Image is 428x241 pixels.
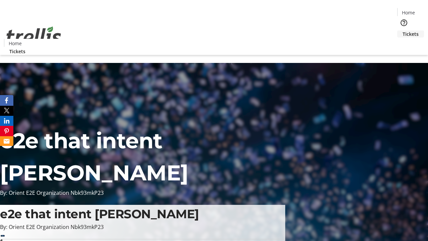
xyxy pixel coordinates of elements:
[397,16,411,29] button: Help
[9,40,22,47] span: Home
[403,30,419,37] span: Tickets
[397,30,424,37] a: Tickets
[9,48,25,55] span: Tickets
[402,9,415,16] span: Home
[397,37,411,51] button: Cart
[4,19,64,53] img: Orient E2E Organization Nbk93mkP23's Logo
[4,40,26,47] a: Home
[398,9,419,16] a: Home
[4,48,31,55] a: Tickets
